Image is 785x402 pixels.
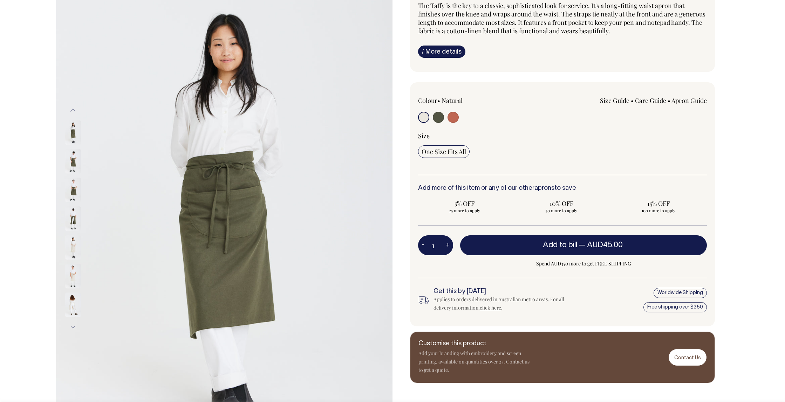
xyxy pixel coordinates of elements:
span: 100 more to apply [615,208,701,213]
img: natural [65,235,81,259]
h6: Add more of this item or any of our other to save [418,185,707,192]
span: i [422,48,424,55]
button: Next [68,319,78,335]
span: 5% OFF [422,199,507,208]
img: natural [65,264,81,288]
a: Apron Guide [671,96,707,105]
span: Add to bill [543,242,577,249]
a: Size Guide [600,96,629,105]
div: Size [418,132,707,140]
a: Contact Us [669,349,706,366]
h6: Get this by [DATE] [434,288,576,295]
input: 10% OFF 50 more to apply [515,197,608,215]
span: One Size Fits All [422,147,466,156]
button: - [418,238,428,252]
input: 15% OFF 100 more to apply [612,197,705,215]
a: aprons [534,185,554,191]
span: 50 more to apply [519,208,605,213]
a: click here [480,304,501,311]
button: Add to bill —AUD45.00 [460,235,707,255]
img: olive [65,149,81,173]
img: olive [65,178,81,202]
span: 25 more to apply [422,208,507,213]
span: 15% OFF [615,199,701,208]
div: Applies to orders delivered in Australian metro areas. For all delivery information, . [434,295,576,312]
h6: Customise this product [418,340,531,347]
img: natural [65,292,81,317]
a: Care Guide [635,96,666,105]
span: • [668,96,670,105]
div: Colour [418,96,534,105]
button: + [442,238,453,252]
a: iMore details [418,46,465,58]
span: Spend AUD350 more to get FREE SHIPPING [460,259,707,268]
span: • [437,96,440,105]
span: The Taffy is the key to a classic, sophisticated look for service. It's a long-fitting waist apro... [418,1,705,35]
button: Previous [68,103,78,118]
img: olive [65,206,81,231]
span: • [631,96,634,105]
span: — [579,242,624,249]
input: 5% OFF 25 more to apply [418,197,511,215]
span: AUD45.00 [587,242,623,249]
span: 10% OFF [519,199,605,208]
p: Add your branding with embroidery and screen printing, available on quantities over 25. Contact u... [418,349,531,374]
input: One Size Fits All [418,145,470,158]
label: Natural [442,96,463,105]
img: olive [65,120,81,145]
